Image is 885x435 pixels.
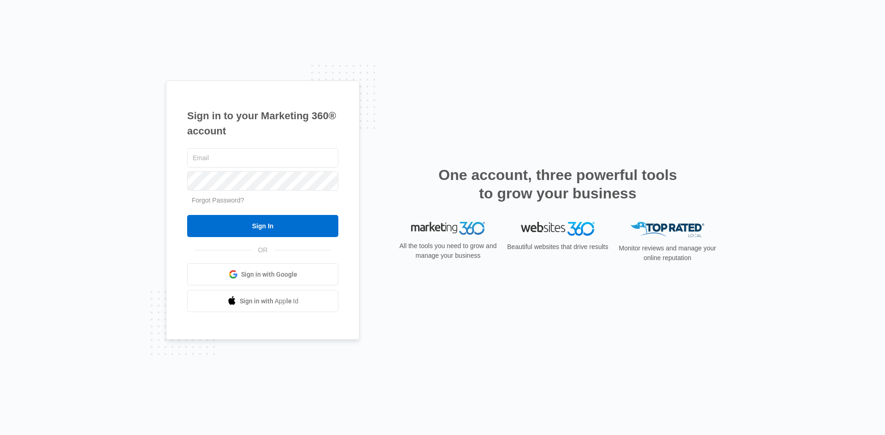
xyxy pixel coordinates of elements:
[411,222,485,235] img: Marketing 360
[187,108,338,139] h1: Sign in to your Marketing 360® account
[521,222,595,235] img: Websites 360
[187,148,338,168] input: Email
[396,241,500,261] p: All the tools you need to grow and manage your business
[187,290,338,312] a: Sign in with Apple Id
[192,197,244,204] a: Forgot Password?
[436,166,680,203] h2: One account, three powerful tools to grow your business
[616,244,719,263] p: Monitor reviews and manage your online reputation
[187,215,338,237] input: Sign In
[252,245,274,255] span: OR
[241,270,297,279] span: Sign in with Google
[187,263,338,285] a: Sign in with Google
[506,242,609,252] p: Beautiful websites that drive results
[240,296,299,306] span: Sign in with Apple Id
[631,222,704,237] img: Top Rated Local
